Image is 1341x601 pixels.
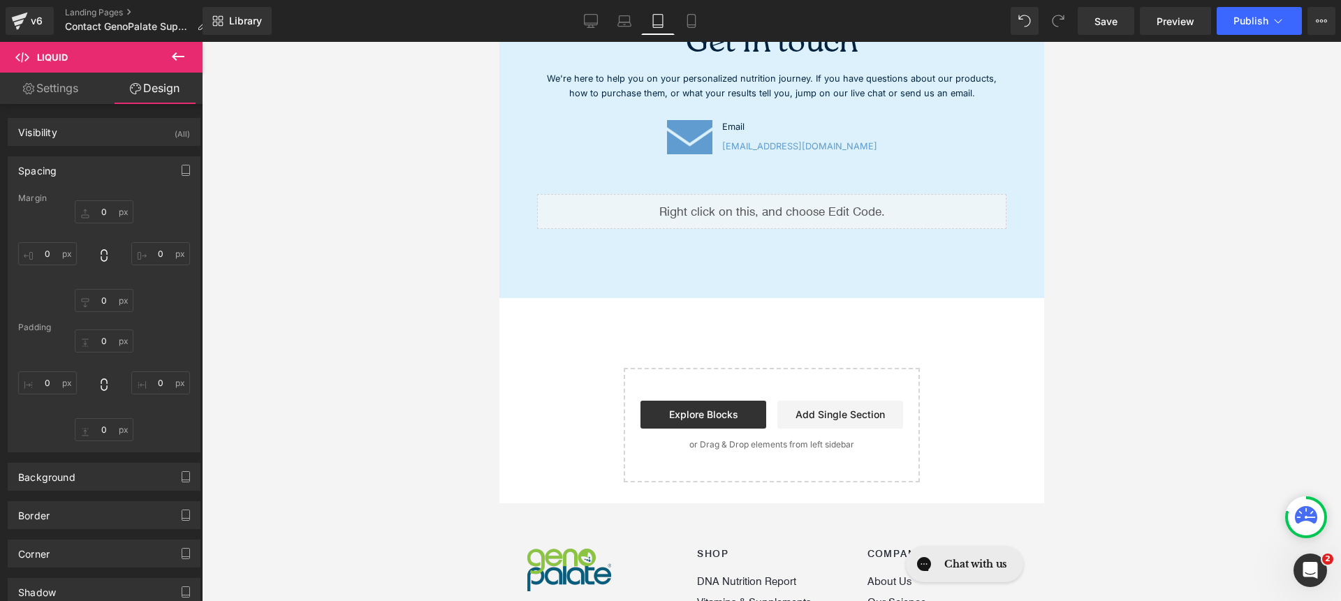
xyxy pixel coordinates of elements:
[213,78,378,92] div: Email
[608,7,641,35] a: Laptop
[28,507,112,549] img: GenoPalate Logo Personalized Nutrition DNA Genetics
[131,371,190,394] input: 0
[6,7,54,35] a: v6
[18,502,50,521] div: Border
[18,242,77,265] input: 0
[18,157,57,177] div: Spacing
[198,507,346,517] div: SHOP
[1157,14,1194,29] span: Preview
[75,329,133,353] input: 0
[229,15,262,27] span: Library
[203,7,272,35] a: New Library
[65,7,218,18] a: Landing Pages
[574,7,608,35] a: Desktop
[65,21,191,32] span: Contact GenoPalate Support
[75,418,133,441] input: 0
[75,200,133,223] input: 0
[37,52,68,63] span: Liquid
[1011,7,1039,35] button: Undo
[131,242,190,265] input: 0
[499,42,1044,601] iframe: To enrich screen reader interactions, please activate Accessibility in Grammarly extension settings
[368,533,412,546] a: About Us
[1094,14,1117,29] span: Save
[18,119,57,138] div: Visibility
[278,359,404,387] a: Add Single Section
[675,7,708,35] a: Mobile
[104,73,205,104] a: Design
[1322,554,1333,565] span: 2
[198,554,312,567] a: Vitamins & Supplements
[641,7,675,35] a: Tablet
[38,20,507,59] div: To enrich screen reader interactions, please activate Accessibility in Grammarly extension settings
[18,371,77,394] input: 0
[18,579,56,598] div: Shadow
[400,499,531,545] iframe: Gorgias live chat messenger
[18,193,190,203] div: Margin
[1044,7,1072,35] button: Redo
[147,398,398,408] p: or Drag & Drop elements from left sidebar
[18,540,50,560] div: Corner
[223,99,378,110] a: [EMAIL_ADDRESS][DOMAIN_NAME]
[18,463,75,483] div: Background
[1294,554,1327,587] iframe: Intercom live chat
[1140,7,1211,35] a: Preview
[368,554,427,567] a: Our Science
[28,12,45,30] div: v6
[18,322,190,332] div: Padding
[368,507,517,517] div: COMPANY
[1217,7,1302,35] button: Publish
[141,359,267,387] a: Explore Blocks
[1233,15,1268,27] span: Publish
[175,119,190,142] div: (All)
[1307,7,1335,35] button: More
[198,533,297,546] a: DNA Nutrition Report
[75,289,133,312] input: 0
